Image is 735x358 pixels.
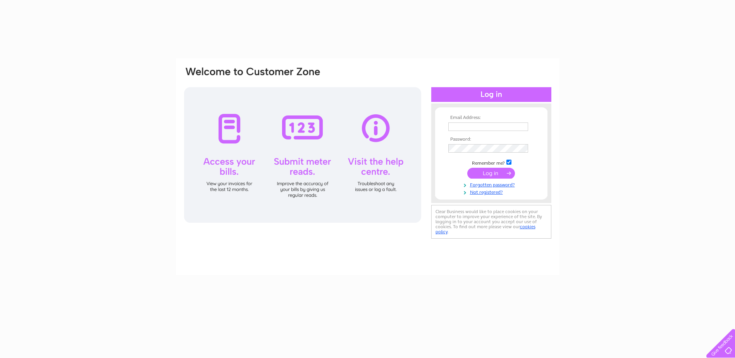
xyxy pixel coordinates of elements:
[446,158,536,166] td: Remember me?
[448,188,536,195] a: Not registered?
[467,168,515,179] input: Submit
[431,205,551,239] div: Clear Business would like to place cookies on your computer to improve your experience of the sit...
[446,115,536,120] th: Email Address:
[448,181,536,188] a: Forgotten password?
[435,224,535,234] a: cookies policy
[446,137,536,142] th: Password:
